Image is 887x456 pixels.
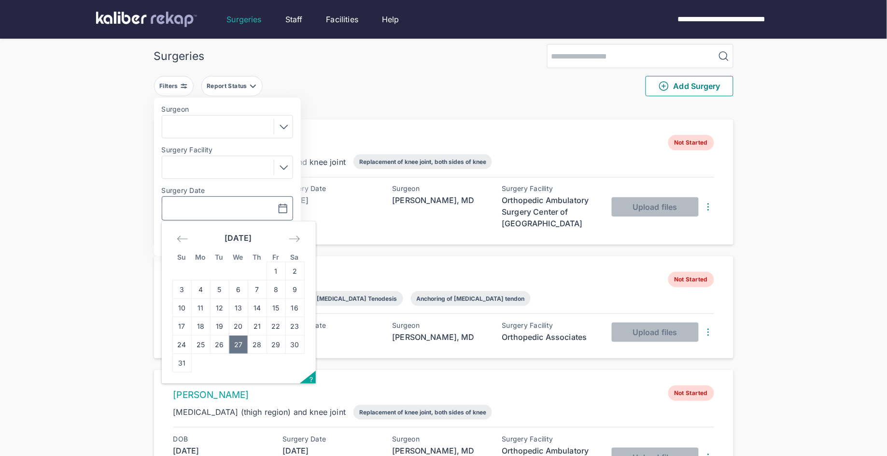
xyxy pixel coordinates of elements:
label: Surgery Date [162,187,293,194]
button: Upload files [612,197,699,217]
td: Monday, August 25, 2025 [191,336,210,354]
a: Facilities [326,14,359,25]
td: Tuesday, August 19, 2025 [210,317,229,336]
td: Sunday, August 17, 2025 [172,317,191,336]
td: Friday, August 8, 2025 [267,280,285,299]
div: Calendar [162,221,315,383]
div: DOB [173,435,270,443]
td: Saturday, August 23, 2025 [285,317,304,336]
a: [PERSON_NAME] [173,389,249,400]
a: Help [382,14,399,25]
strong: [DATE] [225,233,252,243]
a: Surgeries [227,14,262,25]
div: [MEDICAL_DATA] Tenodesis [317,295,397,302]
span: Not Started [668,135,714,150]
div: Anchoring of [MEDICAL_DATA] tendon [417,295,525,302]
div: Surgery Facility [502,322,599,329]
div: Orthopedic Ambulatory Surgery Center of [GEOGRAPHIC_DATA] [502,194,599,229]
span: Not Started [668,385,714,401]
td: Sunday, August 3, 2025 [172,280,191,299]
td: Monday, August 18, 2025 [191,317,210,336]
div: Move backward to switch to the previous month. [172,230,193,248]
td: Thursday, August 7, 2025 [248,280,267,299]
img: PlusCircleGreen.5fd88d77.svg [658,80,670,92]
td: Saturday, August 9, 2025 [285,280,304,299]
img: DotsThreeVertical.31cb0eda.svg [703,201,714,213]
td: Thursday, August 21, 2025 [248,317,267,336]
td: Monday, August 11, 2025 [191,299,210,317]
td: Wednesday, August 27, 2025 [229,336,248,354]
small: Sa [290,253,299,261]
div: Move forward to switch to the next month. [284,230,305,248]
td: Wednesday, August 20, 2025 [229,317,248,336]
div: Surgery Facility [502,185,599,192]
div: Surgeon [393,185,489,192]
td: Monday, August 4, 2025 [191,280,210,299]
button: Add Surgery [646,76,733,96]
img: DotsThreeVertical.31cb0eda.svg [703,326,714,338]
img: filter-caret-down-grey.b3560631.svg [249,82,257,90]
div: Surgery Date [283,435,380,443]
small: Su [177,253,186,261]
img: kaliber labs logo [96,12,197,27]
div: Replacement of knee joint, both sides of knee [359,158,486,165]
small: Tu [215,253,224,261]
img: MagnifyingGlass.1dc66aab.svg [718,50,730,62]
td: Thursday, August 14, 2025 [248,299,267,317]
div: [PERSON_NAME], MD [393,331,489,343]
button: Open the keyboard shortcuts panel. [300,371,316,383]
div: Surgeon [393,435,489,443]
td: Thursday, August 28, 2025 [248,336,267,354]
div: [MEDICAL_DATA] (thigh region) and knee joint [173,406,346,418]
div: Surgeon [393,322,489,329]
div: 2205 entries [154,104,733,116]
div: Orthopedic Associates [502,331,599,343]
div: Surgeries [154,49,205,63]
td: Friday, August 22, 2025 [267,317,285,336]
td: Friday, August 1, 2025 [267,262,285,280]
span: Not Started [668,272,714,287]
label: Surgery Facility [162,146,293,154]
a: Staff [285,14,303,25]
div: Replacement of knee joint, both sides of knee [359,409,486,416]
img: faders-horizontal-grey.d550dbda.svg [180,82,188,90]
td: Friday, August 15, 2025 [267,299,285,317]
div: Surgery Date [283,322,380,329]
small: We [233,253,243,261]
span: Add Surgery [658,80,720,92]
td: Tuesday, August 12, 2025 [210,299,229,317]
td: Tuesday, August 5, 2025 [210,280,229,299]
small: Mo [195,253,206,261]
small: Fr [272,253,280,261]
button: Upload files [612,323,699,342]
div: [DATE] [283,331,380,343]
span: Upload files [633,327,677,337]
td: Saturday, August 16, 2025 [285,299,304,317]
div: Filters [159,82,180,90]
label: Surgeon [162,105,293,113]
td: Sunday, August 24, 2025 [172,336,191,354]
span: Upload files [633,202,677,212]
div: Surgery Date [283,185,380,192]
small: Th [253,253,262,261]
td: Friday, August 29, 2025 [267,336,285,354]
td: Saturday, August 2, 2025 [285,262,304,280]
td: Sunday, August 10, 2025 [172,299,191,317]
td: Tuesday, August 26, 2025 [210,336,229,354]
button: Report Status [201,76,263,96]
div: Surgery Facility [502,435,599,443]
div: [DATE] [283,194,380,206]
div: Report Status [207,82,249,90]
div: [PERSON_NAME], MD [393,194,489,206]
td: Saturday, August 30, 2025 [285,336,304,354]
td: Wednesday, August 6, 2025 [229,280,248,299]
td: Sunday, August 31, 2025 [172,354,191,372]
td: Wednesday, August 13, 2025 [229,299,248,317]
span: ? [310,375,313,383]
button: Filters [154,76,194,96]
